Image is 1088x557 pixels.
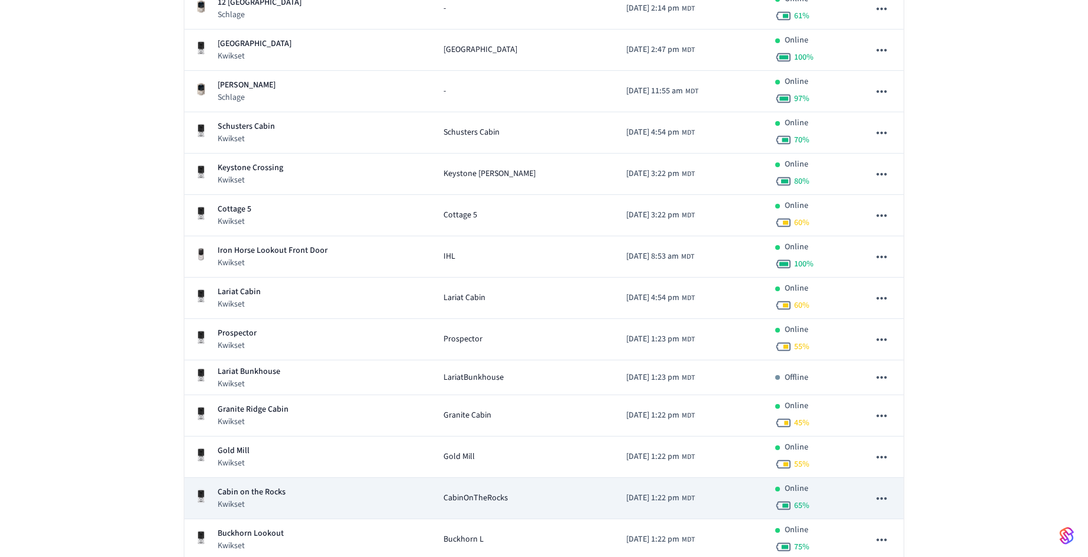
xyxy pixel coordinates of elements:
p: Online [785,324,808,336]
span: 61 % [794,10,809,22]
span: MDT [681,252,694,262]
span: MDT [682,128,695,138]
span: 97 % [794,93,809,105]
p: Keystone Crossing [218,162,283,174]
div: America/Denver [626,44,695,56]
span: [GEOGRAPHIC_DATA] [443,44,517,56]
span: [DATE] 11:55 am [626,85,683,97]
span: MDT [685,86,698,97]
span: MDT [682,334,695,345]
span: [DATE] 3:22 pm [626,209,679,222]
span: [DATE] 2:14 pm [626,2,679,15]
p: Lariat Bunkhouse [218,366,280,378]
p: Kwikset [218,50,292,62]
p: Kwikset [218,133,275,145]
p: Schlage [218,9,302,21]
p: [PERSON_NAME] [218,79,276,92]
div: America/Denver [626,126,695,139]
span: 100 % [794,258,814,270]
img: Kwikset Halo Touchscreen Wifi Enabled Smart Lock, Polished Chrome, Front [194,289,208,303]
div: America/Denver [626,85,698,97]
p: Kwikset [218,416,289,428]
div: America/Denver [626,2,695,15]
p: Online [785,117,808,129]
span: Schusters Cabin [443,126,500,139]
span: 75 % [794,541,809,553]
img: Kwikset Halo Touchscreen Wifi Enabled Smart Lock, Polished Chrome, Front [194,330,208,344]
p: Online [785,34,808,47]
span: MDT [682,293,695,304]
div: America/Denver [626,168,695,180]
span: IHL [443,250,455,263]
p: Kwikset [218,540,284,552]
span: 45 % [794,417,809,429]
span: MDT [682,373,695,383]
p: Online [785,483,808,495]
p: Granite Ridge Cabin [218,403,289,416]
div: America/Denver [626,372,695,384]
div: America/Denver [626,409,695,422]
p: Online [785,524,808,536]
div: America/Denver [626,451,695,463]
p: [GEOGRAPHIC_DATA] [218,38,292,50]
span: Keystone [PERSON_NAME] [443,168,536,180]
span: 60 % [794,299,809,311]
span: MDT [682,210,695,221]
p: Lariat Cabin [218,286,261,298]
span: MDT [682,169,695,180]
p: Prospector [218,327,257,340]
img: Yale Assure Touchscreen Wifi Smart Lock, Satin Nickel, Front [194,247,208,262]
img: Kwikset Halo Touchscreen Wifi Enabled Smart Lock, Polished Chrome, Front [194,123,208,138]
span: [DATE] 8:53 am [626,250,679,263]
span: CabinOnTheRocks [443,492,508,504]
p: Kwikset [218,378,280,390]
div: America/Denver [626,333,695,346]
p: Schusters Cabin [218,120,275,133]
p: Online [785,158,808,171]
p: Kwikset [218,457,250,469]
img: Kwikset Halo Touchscreen Wifi Enabled Smart Lock, Polished Chrome, Front [194,206,208,220]
span: MDT [682,45,695,56]
p: Gold Mill [218,445,250,457]
span: 100 % [794,51,814,63]
span: [DATE] 1:22 pm [626,451,679,463]
div: America/Denver [626,492,695,504]
span: 65 % [794,500,809,512]
p: Online [785,400,808,412]
p: Kwikset [218,340,257,351]
span: [DATE] 4:54 pm [626,292,679,304]
img: Kwikset Halo Touchscreen Wifi Enabled Smart Lock, Polished Chrome, Front [194,406,208,421]
span: MDT [682,493,695,504]
p: Online [785,441,808,454]
span: [DATE] 1:23 pm [626,333,679,346]
div: America/Denver [626,533,695,546]
span: - [443,2,446,15]
img: Kwikset Halo Touchscreen Wifi Enabled Smart Lock, Polished Chrome, Front [194,165,208,179]
span: MDT [682,4,695,14]
span: Prospector [443,333,483,346]
p: Iron Horse Lookout Front Door [218,245,328,257]
img: Schlage Sense Smart Deadbolt with Camelot Trim, Front [194,82,208,96]
span: Gold Mill [443,451,475,463]
img: Kwikset Halo Touchscreen Wifi Enabled Smart Lock, Polished Chrome, Front [194,489,208,503]
img: Kwikset Halo Touchscreen Wifi Enabled Smart Lock, Polished Chrome, Front [194,448,208,462]
p: Online [785,200,808,212]
span: [DATE] 3:22 pm [626,168,679,180]
p: Buckhorn Lookout [218,527,284,540]
img: Kwikset Halo Touchscreen Wifi Enabled Smart Lock, Polished Chrome, Front [194,530,208,545]
p: Offline [785,372,808,384]
div: America/Denver [626,209,695,222]
span: [DATE] 1:23 pm [626,372,679,384]
span: [DATE] 1:22 pm [626,409,679,422]
span: MDT [682,452,695,462]
span: [DATE] 1:22 pm [626,492,679,504]
div: America/Denver [626,292,695,304]
p: Kwikset [218,499,286,510]
p: Kwikset [218,216,251,227]
p: Online [785,241,808,253]
span: 80 % [794,175,809,187]
div: America/Denver [626,250,694,263]
span: 70 % [794,134,809,146]
p: Online [785,76,808,88]
span: 60 % [794,217,809,229]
